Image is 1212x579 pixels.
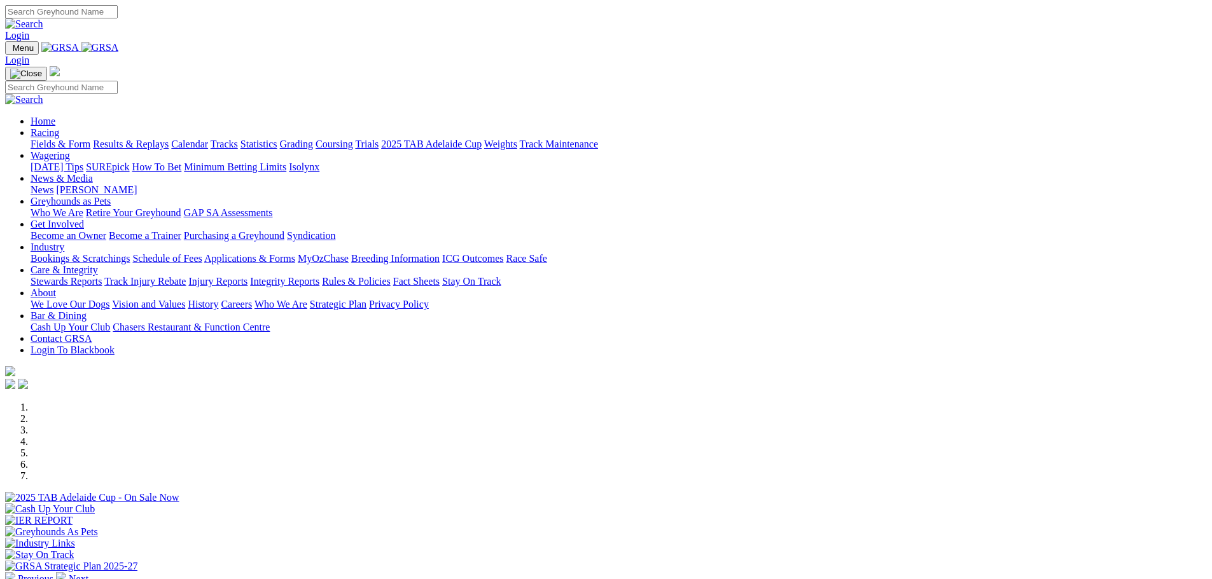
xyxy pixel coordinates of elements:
a: Privacy Policy [369,299,429,310]
img: Search [5,18,43,30]
a: We Love Our Dogs [31,299,109,310]
img: Stay On Track [5,549,74,561]
img: Close [10,69,42,79]
a: Home [31,116,55,126]
a: About [31,287,56,298]
a: How To Bet [132,161,182,172]
a: Applications & Forms [204,253,295,264]
button: Toggle navigation [5,41,39,55]
a: Get Involved [31,219,84,229]
a: Schedule of Fees [132,253,202,264]
a: Vision and Values [112,299,185,310]
a: ICG Outcomes [442,253,503,264]
a: Become an Owner [31,230,106,241]
a: Grading [280,139,313,149]
a: Careers [221,299,252,310]
img: Search [5,94,43,106]
div: Racing [31,139,1207,150]
a: Login To Blackbook [31,344,115,355]
img: IER REPORT [5,515,73,526]
a: Contact GRSA [31,333,92,344]
a: Weights [484,139,517,149]
a: Calendar [171,139,208,149]
a: Trials [355,139,379,149]
a: Greyhounds as Pets [31,196,111,207]
a: Purchasing a Greyhound [184,230,284,241]
a: Login [5,30,29,41]
a: Chasers Restaurant & Function Centre [113,322,270,332]
a: Coursing [316,139,353,149]
a: 2025 TAB Adelaide Cup [381,139,482,149]
a: MyOzChase [298,253,349,264]
a: Results & Replays [93,139,169,149]
a: Stay On Track [442,276,501,287]
div: About [31,299,1207,310]
a: Retire Your Greyhound [86,207,181,218]
a: Cash Up Your Club [31,322,110,332]
div: Wagering [31,161,1207,173]
img: GRSA Strategic Plan 2025-27 [5,561,137,572]
a: Statistics [240,139,277,149]
a: Login [5,55,29,65]
a: History [188,299,218,310]
button: Toggle navigation [5,67,47,81]
a: Wagering [31,150,70,161]
a: Who We Are [31,207,83,218]
a: Become a Trainer [109,230,181,241]
a: Rules & Policies [322,276,391,287]
a: Track Injury Rebate [104,276,186,287]
a: Track Maintenance [520,139,598,149]
a: Racing [31,127,59,138]
img: Industry Links [5,538,75,549]
a: Fields & Form [31,139,90,149]
a: [DATE] Tips [31,161,83,172]
div: Get Involved [31,230,1207,242]
a: Syndication [287,230,335,241]
img: 2025 TAB Adelaide Cup - On Sale Now [5,492,179,503]
a: Minimum Betting Limits [184,161,286,172]
input: Search [5,5,118,18]
a: Strategic Plan [310,299,366,310]
a: News [31,184,53,195]
a: Bookings & Scratchings [31,253,130,264]
img: logo-grsa-white.png [5,366,15,376]
a: [PERSON_NAME] [56,184,137,195]
img: twitter.svg [18,379,28,389]
span: Menu [13,43,34,53]
img: logo-grsa-white.png [50,66,60,76]
img: facebook.svg [5,379,15,389]
a: Industry [31,242,64,252]
img: GRSA [81,42,119,53]
a: Race Safe [506,253,547,264]
a: Integrity Reports [250,276,319,287]
div: Industry [31,253,1207,264]
div: News & Media [31,184,1207,196]
img: Cash Up Your Club [5,503,95,515]
a: Injury Reports [188,276,247,287]
div: Care & Integrity [31,276,1207,287]
input: Search [5,81,118,94]
img: Greyhounds As Pets [5,526,98,538]
img: GRSA [41,42,79,53]
a: Isolynx [289,161,319,172]
a: Stewards Reports [31,276,102,287]
a: News & Media [31,173,93,184]
a: Bar & Dining [31,310,87,321]
div: Bar & Dining [31,322,1207,333]
a: Who We Are [254,299,307,310]
a: SUREpick [86,161,129,172]
a: GAP SA Assessments [184,207,273,218]
a: Tracks [211,139,238,149]
div: Greyhounds as Pets [31,207,1207,219]
a: Fact Sheets [393,276,440,287]
a: Care & Integrity [31,264,98,275]
a: Breeding Information [351,253,440,264]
